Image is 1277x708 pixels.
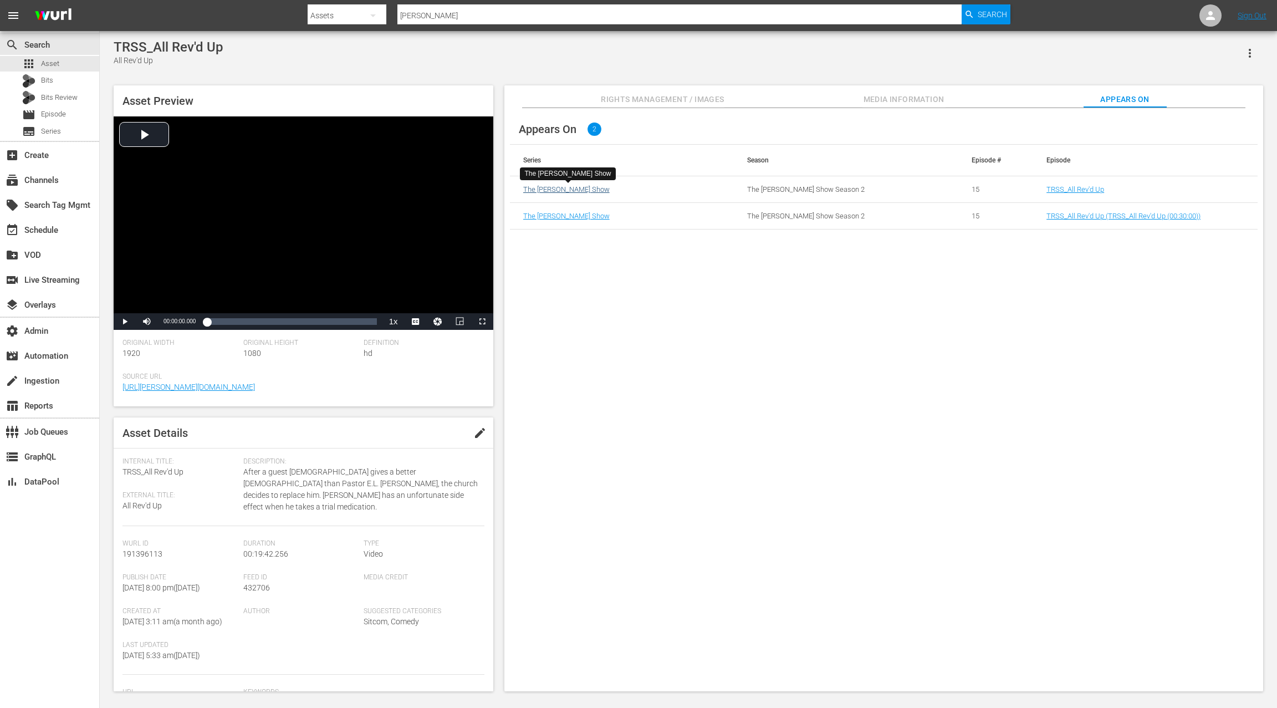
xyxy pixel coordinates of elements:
[122,491,238,500] span: External Title:
[122,94,193,108] span: Asset Preview
[1046,212,1201,220] a: TRSS_All Rev'd Up (TRSS_All Rev'd Up (00:30:00))
[122,501,162,510] span: All Rev'd Up
[41,58,59,69] span: Asset
[6,223,19,237] span: Schedule
[22,74,35,88] div: Bits
[471,313,493,330] button: Fullscreen
[22,57,35,70] span: Asset
[364,349,372,358] span: hd
[364,539,479,548] span: Type
[6,425,19,439] span: Job Queues
[6,399,19,412] span: Reports
[6,273,19,287] span: Live Streaming
[473,426,487,440] span: edit
[122,457,238,466] span: Internal Title:
[243,539,359,548] span: Duration
[382,313,405,330] button: Playback Rate
[122,383,255,391] a: [URL][PERSON_NAME][DOMAIN_NAME]
[364,607,479,616] span: Suggested Categories
[524,169,611,179] div: The [PERSON_NAME] Show
[122,349,140,358] span: 1920
[364,339,479,348] span: Definition
[364,549,383,558] span: Video
[978,4,1007,24] span: Search
[164,318,196,324] span: 00:00:00.000
[243,457,479,466] span: Description:
[467,420,493,446] button: edit
[519,123,576,136] span: Appears On
[958,176,1033,203] td: 15
[114,39,223,55] div: TRSS_All Rev'd Up
[6,374,19,388] span: Ingestion
[405,313,427,330] button: Captions
[588,123,601,136] span: 2
[136,313,158,330] button: Mute
[243,573,359,582] span: Feed ID
[510,145,734,176] th: Series
[122,617,222,626] span: [DATE] 3:11 am ( a month ago )
[449,313,471,330] button: Picture-in-Picture
[6,475,19,488] span: DataPool
[122,573,238,582] span: Publish Date
[6,450,19,463] span: GraphQL
[114,55,223,67] div: All Rev'd Up
[6,149,19,162] span: Create
[114,116,493,330] div: Video Player
[1046,185,1104,193] a: TRSS_All Rev'd Up
[122,583,200,592] span: [DATE] 8:00 pm ( [DATE] )
[1033,145,1258,176] th: Episode
[243,339,359,348] span: Original Height
[958,203,1033,230] td: 15
[7,9,20,22] span: menu
[427,313,449,330] button: Jump To Time
[6,349,19,363] span: Automation
[122,688,238,697] span: Url
[207,318,376,325] div: Progress Bar
[41,126,61,137] span: Series
[243,583,270,592] span: 432706
[122,467,183,476] span: TRSS_All Rev'd Up
[22,108,35,121] span: Episode
[122,607,238,616] span: Created At
[22,125,35,138] span: Series
[523,185,610,193] a: The [PERSON_NAME] Show
[243,688,479,697] span: Keywords
[27,3,80,29] img: ans4CAIJ8jUAAAAAAAAAAAAAAAAAAAAAAAAgQb4GAAAAAAAAAAAAAAAAAAAAAAAAJMjXAAAAAAAAAAAAAAAAAAAAAAAAgAT5G...
[122,426,188,440] span: Asset Details
[22,91,35,104] div: Bits Review
[122,641,238,650] span: Last Updated
[1238,11,1266,20] a: Sign Out
[6,198,19,212] span: Search Tag Mgmt
[243,549,288,558] span: 00:19:42.256
[523,212,610,220] a: The [PERSON_NAME] Show
[364,617,419,626] span: Sitcom, Comedy
[122,539,238,548] span: Wurl Id
[364,573,479,582] span: Media Credit
[41,109,66,120] span: Episode
[734,145,958,176] th: Season
[122,373,479,381] span: Source Url
[243,466,479,513] span: After a guest [DEMOGRAPHIC_DATA] gives a better [DEMOGRAPHIC_DATA] than Pastor E.L. [PERSON_NAME]...
[243,607,359,616] span: Author
[1083,93,1166,106] span: Appears On
[41,92,78,103] span: Bits Review
[243,349,261,358] span: 1080
[6,174,19,187] span: Channels
[122,651,200,660] span: [DATE] 5:33 am ( [DATE] )
[734,203,958,230] td: The [PERSON_NAME] Show Season 2
[6,248,19,262] span: VOD
[601,93,724,106] span: Rights Management / Images
[6,38,19,52] span: Search
[6,324,19,338] span: Admin
[6,298,19,312] span: Overlays
[122,549,162,558] span: 191396113
[958,145,1033,176] th: Episode #
[962,4,1010,24] button: Search
[114,313,136,330] button: Play
[734,176,958,203] td: The [PERSON_NAME] Show Season 2
[122,339,238,348] span: Original Width
[862,93,946,106] span: Media Information
[41,75,53,86] span: Bits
